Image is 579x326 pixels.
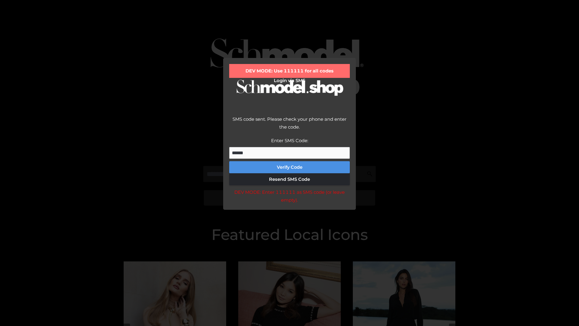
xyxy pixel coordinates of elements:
[229,188,350,204] div: DEV MODE: Enter 111111 as SMS code (or leave empty).
[229,64,350,78] div: DEV MODE: Use 111111 for all codes
[229,115,350,137] div: SMS code sent. Please check your phone and enter the code.
[229,173,350,185] button: Resend SMS Code
[229,161,350,173] button: Verify Code
[229,78,350,83] h2: Login via SMS
[271,138,308,143] label: Enter SMS Code:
